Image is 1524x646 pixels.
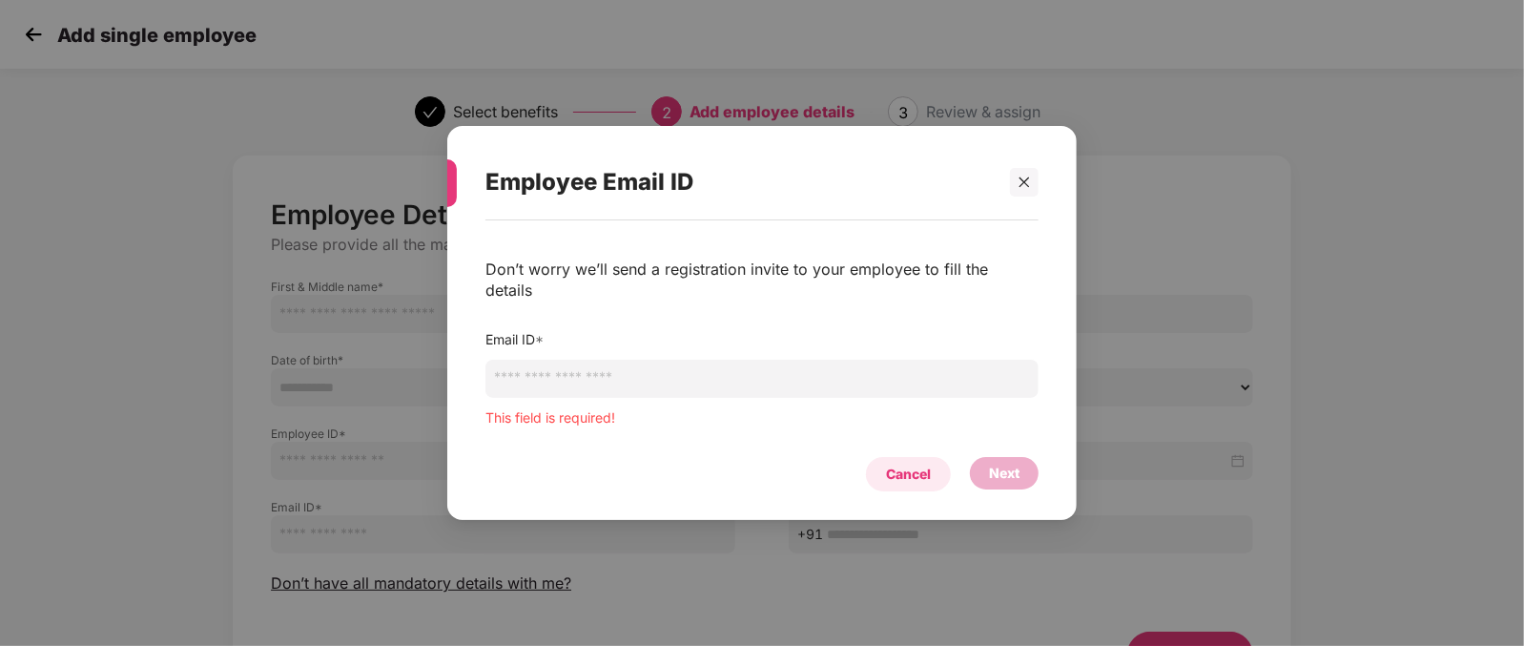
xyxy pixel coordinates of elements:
div: Cancel [886,464,931,485]
span: close [1018,176,1031,189]
span: This field is required! [485,409,615,426]
div: Next [989,463,1019,484]
label: Email ID [485,331,544,347]
div: Don’t worry we’ll send a registration invite to your employee to fill the details [485,259,1039,301]
div: Employee Email ID [485,145,993,219]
